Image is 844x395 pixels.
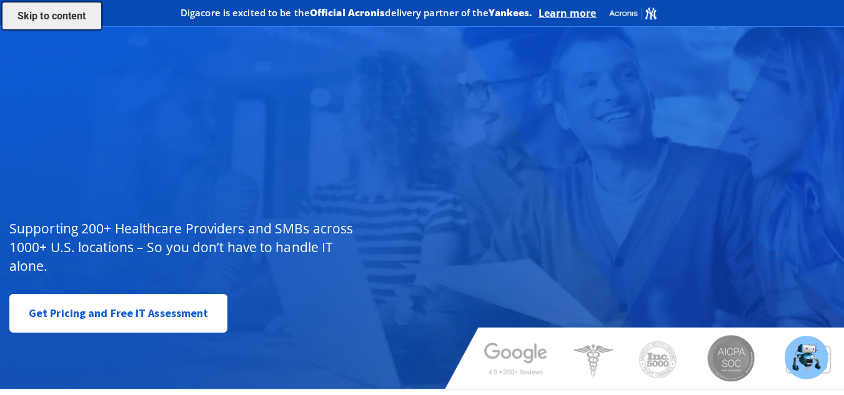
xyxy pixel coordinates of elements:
[489,6,532,19] b: Yankees.
[9,294,227,333] a: Get Pricing and Free IT Assessment
[539,7,597,19] a: Learn more
[29,301,208,326] span: Get Pricing and Free IT Assessment
[2,2,101,29] a: Skip to content
[181,8,532,17] h2: Digacore is excited to be the delivery partner of the
[608,6,657,21] img: Acronis
[310,6,385,19] b: Official Acronis
[9,219,355,275] p: Supporting 200+ Healthcare Providers and SMBs across 1000+ U.S. locations – So you don’t have to ...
